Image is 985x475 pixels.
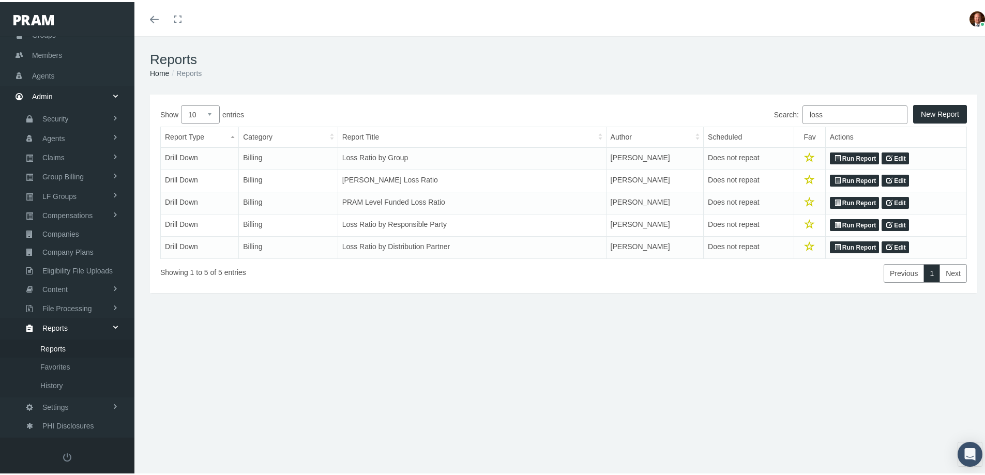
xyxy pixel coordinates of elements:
td: Billing [239,190,338,212]
td: Drill Down [161,168,239,190]
a: 1 [923,262,940,281]
td: [PERSON_NAME] [606,168,703,190]
a: Edit [882,195,909,207]
th: Scheduled [704,125,794,146]
button: New Report [913,103,967,121]
span: PHI Disclosures [42,415,94,433]
th: Category: activate to sort column ascending [239,125,338,146]
span: Companies [42,223,79,241]
td: [PERSON_NAME] [606,145,703,168]
a: Run Report [830,173,879,185]
td: Billing [239,145,338,168]
td: [PERSON_NAME] [606,190,703,212]
span: Group Billing [42,166,84,183]
td: Billing [239,168,338,190]
th: Author: activate to sort column ascending [606,125,703,146]
span: Security [42,108,69,126]
a: Edit [882,150,909,163]
span: File Processing [42,298,92,315]
span: Favorites [40,356,70,374]
th: Report Title: activate to sort column ascending [338,125,606,146]
a: Previous [884,262,924,281]
a: Run Report [830,239,879,252]
td: Drill Down [161,212,239,235]
span: Reports [40,338,66,356]
td: Loss Ratio by Group [338,145,606,168]
td: [PERSON_NAME] [606,212,703,235]
span: Members [32,43,62,63]
h1: Reports [150,50,977,66]
td: Loss Ratio by Distribution Partner [338,235,606,257]
span: Company Plans [42,241,94,259]
input: Search: [802,103,907,122]
img: PRAM_20_x_78.png [13,13,54,23]
a: Edit [882,239,909,252]
img: S_Profile_Picture_693.jpg [969,9,985,25]
a: Edit [882,217,909,229]
span: Admin [32,85,53,104]
td: Drill Down [161,190,239,212]
a: Run Report [830,150,879,163]
th: Report Type: activate to sort column descending [161,125,239,146]
td: PRAM Level Funded Loss Ratio [338,190,606,212]
span: Eligibility File Uploads [42,260,113,278]
a: Run Report [830,217,879,229]
span: Reports [42,317,68,335]
span: Agents [32,64,55,84]
li: Reports [169,66,202,77]
a: Next [939,262,967,281]
div: Open Intercom Messenger [958,440,982,465]
td: Does not repeat [704,212,794,235]
select: Showentries [181,103,220,121]
td: Drill Down [161,235,239,257]
label: Search: [564,103,907,122]
td: Does not repeat [704,235,794,257]
span: Compensations [42,205,93,222]
a: Run Report [830,195,879,207]
span: Settings [42,396,69,414]
td: Does not repeat [704,190,794,212]
td: Drill Down [161,145,239,168]
td: Loss Ratio by Responsible Party [338,212,606,235]
td: Does not repeat [704,145,794,168]
td: Does not repeat [704,168,794,190]
th: Fav [794,125,825,146]
td: Billing [239,212,338,235]
td: [PERSON_NAME] [606,235,703,257]
td: [PERSON_NAME] Loss Ratio [338,168,606,190]
span: Agents [42,128,65,145]
span: Content [42,279,68,296]
a: Home [150,67,169,75]
th: Actions [825,125,966,146]
span: History [40,375,63,392]
a: Edit [882,173,909,185]
span: Claims [42,147,65,164]
span: LF Groups [42,186,77,203]
td: Billing [239,235,338,257]
label: Show entries [160,103,564,121]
